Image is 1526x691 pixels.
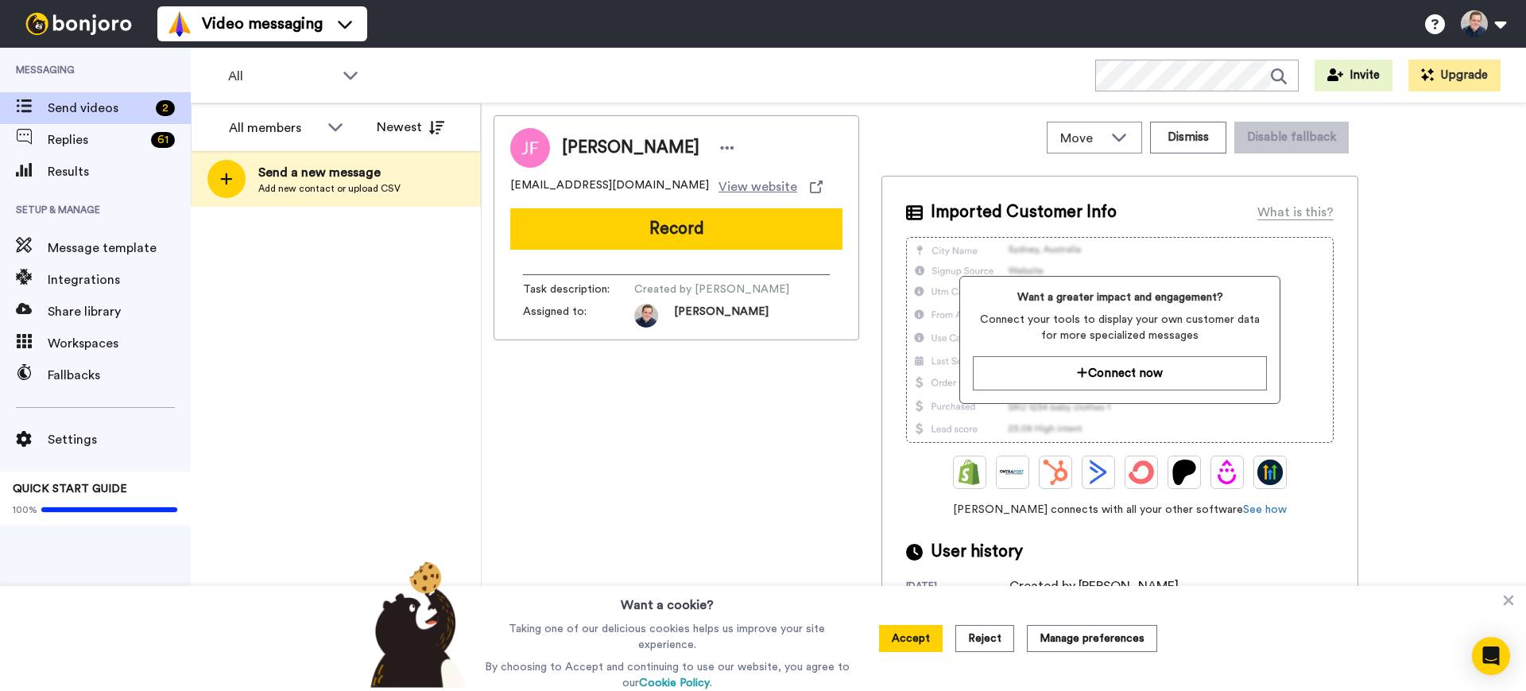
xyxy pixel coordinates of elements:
img: ActiveCampaign [1086,460,1111,485]
img: Hubspot [1043,460,1068,485]
span: Results [48,162,191,181]
span: [PERSON_NAME] [674,304,769,328]
span: Assigned to: [523,304,634,328]
button: Connect now [973,356,1266,390]
img: Shopify [957,460,982,485]
img: Drip [1214,460,1240,485]
a: Cookie Policy [639,677,710,689]
div: Created by [PERSON_NAME] [1009,576,1179,596]
div: Open Intercom Messenger [1472,637,1510,675]
span: View website [718,177,797,196]
span: 100% [13,503,37,516]
p: By choosing to Accept and continuing to use our website, you agree to our . [481,659,854,691]
span: Share library [48,302,191,321]
div: 2 [156,100,175,116]
button: Disable fallback [1234,122,1349,153]
img: afc7444c-66c3-4493-b516-5ced0305a4f0-1693392835.jpg [634,304,658,328]
span: Connect your tools to display your own customer data for more specialized messages [973,312,1266,344]
button: Record [510,208,842,250]
div: 61 [151,132,175,148]
button: Manage preferences [1027,625,1157,652]
span: All [228,67,335,86]
p: Taking one of our delicious cookies helps us improve your site experience. [481,621,854,653]
button: Reject [955,625,1014,652]
button: Upgrade [1408,60,1501,91]
button: Newest [365,111,456,143]
span: QUICK START GUIDE [13,483,127,495]
span: Move [1060,129,1103,148]
button: Accept [879,625,943,652]
div: [DATE] [906,580,1009,596]
span: Task description : [523,281,634,297]
span: User history [931,540,1023,564]
span: Settings [48,430,191,449]
img: bear-with-cookie.png [356,561,474,688]
span: Replies [48,130,145,149]
h3: Want a cookie? [621,586,714,615]
span: Send videos [48,99,149,118]
span: [PERSON_NAME] [562,136,699,160]
div: All members [229,118,320,138]
img: ConvertKit [1129,460,1154,485]
span: Add new contact or upload CSV [258,182,401,195]
span: [PERSON_NAME] connects with all your other software [906,502,1334,518]
img: Image of James Finlay [510,128,550,168]
img: GoHighLevel [1257,460,1283,485]
span: Video messaging [202,13,323,35]
span: Want a greater impact and engagement? [973,289,1266,305]
img: bj-logo-header-white.svg [19,13,138,35]
a: See how [1243,504,1287,515]
span: Workspaces [48,334,191,353]
span: Send a new message [258,163,401,182]
div: What is this? [1257,203,1334,222]
span: [EMAIL_ADDRESS][DOMAIN_NAME] [510,177,709,196]
span: Message template [48,239,191,258]
img: Patreon [1172,460,1197,485]
span: Created by [PERSON_NAME] [634,281,789,297]
img: Ontraport [1000,460,1025,485]
img: vm-color.svg [167,11,192,37]
span: Integrations [48,270,191,289]
button: Invite [1315,60,1392,91]
button: Dismiss [1150,122,1226,153]
span: Fallbacks [48,366,191,385]
span: Imported Customer Info [931,200,1117,224]
a: View website [718,177,823,196]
